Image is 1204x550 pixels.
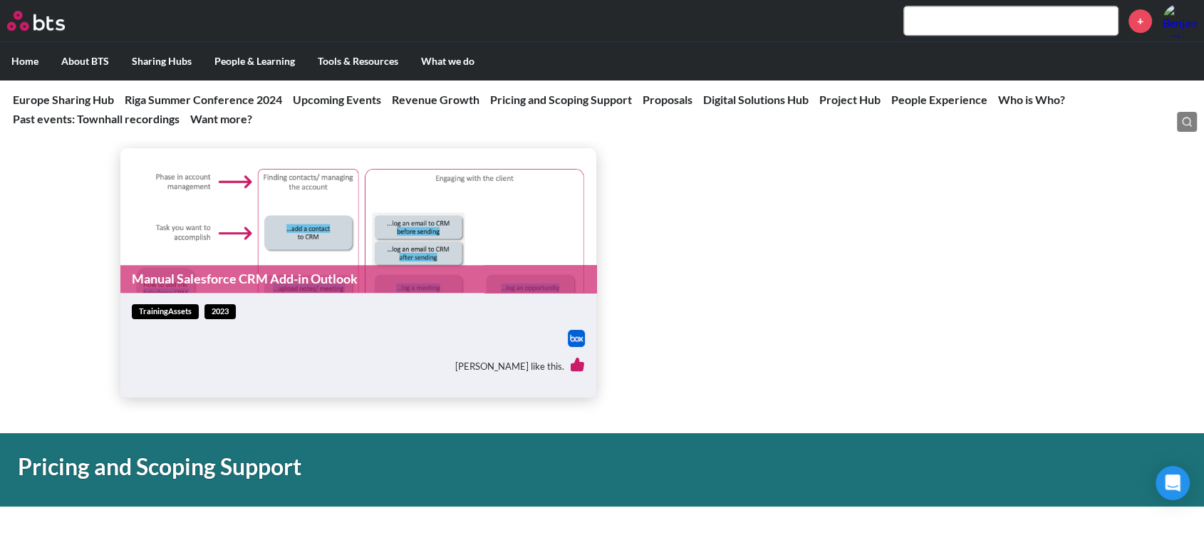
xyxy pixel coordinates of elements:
[293,93,381,106] a: Upcoming Events
[132,304,199,319] span: trainingAssets
[120,265,596,293] a: Manual Salesforce CRM Add-in Outlook
[306,43,410,80] label: Tools & Resources
[1163,4,1197,38] img: Benjamin Wilcock
[13,112,180,125] a: Past events: Townhall recordings
[643,93,692,106] a: Proposals
[132,347,585,387] div: [PERSON_NAME] like this.
[891,93,987,106] a: People Experience
[18,451,836,483] h1: Pricing and Scoping Support
[1156,466,1190,500] div: Open Intercom Messenger
[7,11,91,31] a: Go home
[1128,9,1152,33] a: +
[490,93,632,106] a: Pricing and Scoping Support
[410,43,486,80] label: What we do
[203,43,306,80] label: People & Learning
[13,93,114,106] a: Europe Sharing Hub
[204,304,236,319] span: 2023
[568,330,585,347] a: Download file from Box
[120,43,203,80] label: Sharing Hubs
[50,43,120,80] label: About BTS
[819,93,881,106] a: Project Hub
[190,112,252,125] a: Want more?
[125,93,282,106] a: Riga Summer Conference 2024
[1163,4,1197,38] a: Profile
[7,11,65,31] img: BTS Logo
[998,93,1065,106] a: Who is Who?
[703,93,809,106] a: Digital Solutions Hub
[392,93,479,106] a: Revenue Growth
[568,330,585,347] img: Box logo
